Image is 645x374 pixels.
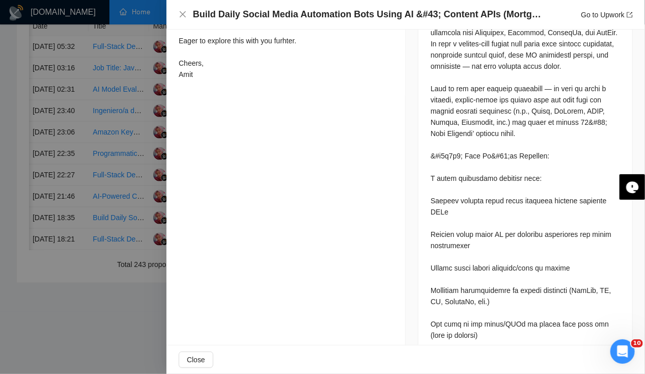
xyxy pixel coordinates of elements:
a: Go to Upworkexport [581,11,633,19]
span: 10 [631,339,643,348]
span: close [179,10,187,18]
h4: Build Daily Social Media Automation Bots Using AI &#43; Content APIs (Mortgage/Real Estate) [193,8,544,21]
button: Close [179,352,213,368]
button: Close [179,10,187,19]
span: export [627,12,633,18]
iframe: Intercom live chat [610,339,635,364]
span: Close [187,354,205,365]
